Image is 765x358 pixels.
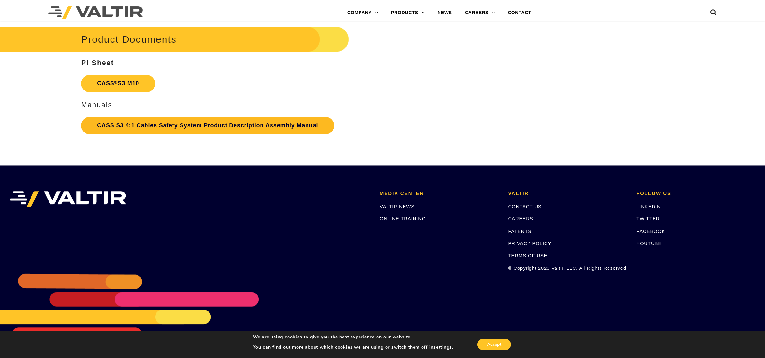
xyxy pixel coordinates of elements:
button: settings [434,345,452,350]
p: We are using cookies to give you the best experience on our website. [253,334,453,340]
p: You can find out more about which cookies we are using or switch them off in . [253,345,453,350]
h2: FOLLOW US [636,191,755,197]
a: COMPANY [341,6,385,19]
a: CAREERS [508,216,533,222]
a: PRIVACY POLICY [508,241,552,246]
a: CONTACT US [508,204,542,209]
a: CONTACT [502,6,538,19]
a: LINKEDIN [636,204,661,209]
a: CAREERS [458,6,502,19]
a: TWITTER [636,216,660,222]
a: CASS S3 4:1 Cables Safety System Product Description Assembly Manual [81,117,334,134]
a: VALTIR NEWS [380,204,414,209]
h2: VALTIR [508,191,627,197]
img: VALTIR [10,191,126,207]
a: FACEBOOK [636,229,665,234]
a: YOUTUBE [636,241,662,246]
a: TERMS OF USE [508,253,547,259]
a: NEWS [431,6,458,19]
sup: ® [114,80,118,85]
p: © Copyright 2023 Valtir, LLC. All Rights Reserved. [508,265,627,272]
img: Valtir [48,6,143,19]
a: PATENTS [508,229,532,234]
button: Accept [477,339,511,350]
a: CASS®S3 M10 [81,75,155,92]
strong: PI Sheet [81,59,114,67]
a: ONLINE TRAINING [380,216,426,222]
a: PRODUCTS [385,6,431,19]
h3: Manuals [81,101,493,109]
h2: MEDIA CENTER [380,191,499,197]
